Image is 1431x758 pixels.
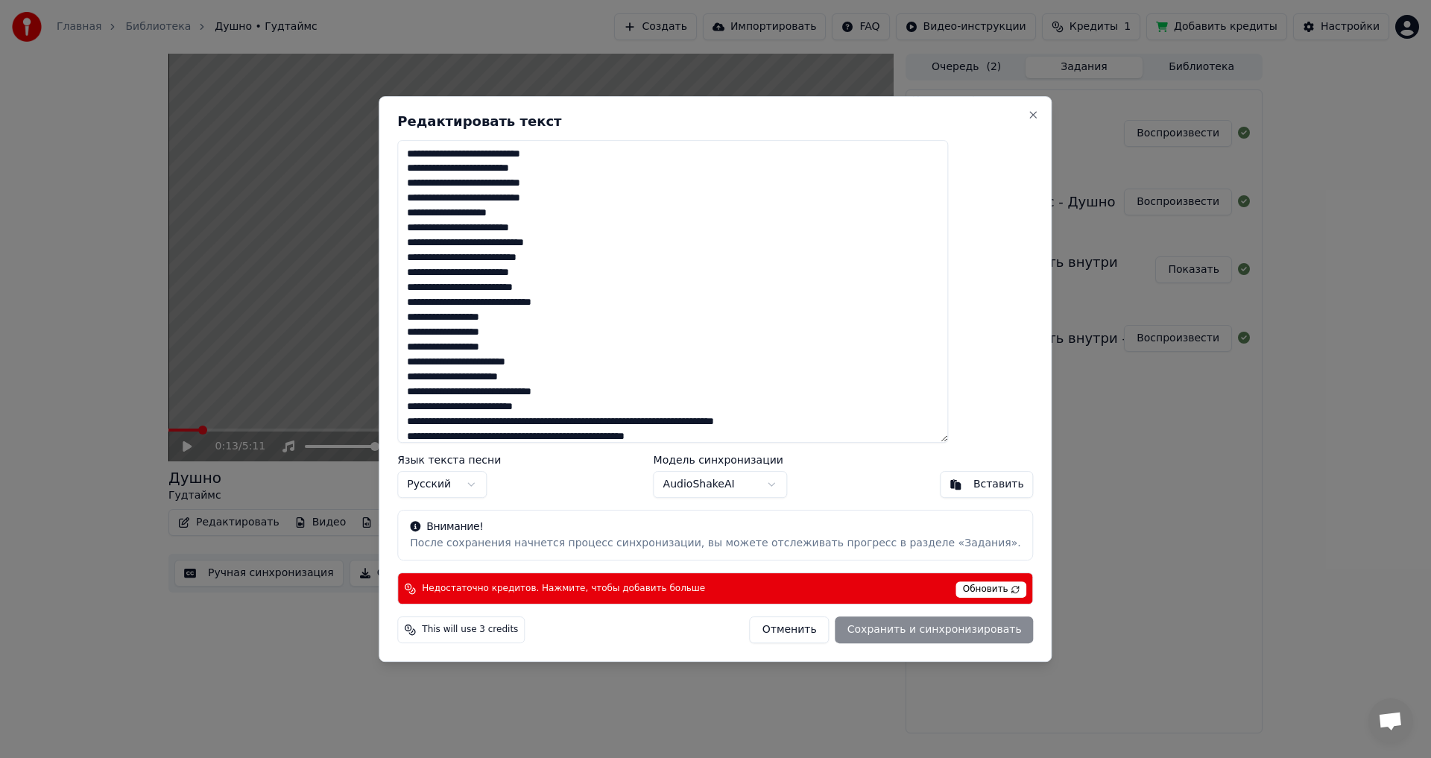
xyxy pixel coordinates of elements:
[750,616,830,643] button: Отменить
[410,519,1020,534] div: Внимание!
[397,115,1033,128] h2: Редактировать текст
[422,624,518,636] span: This will use 3 credits
[973,477,1024,492] div: Вставить
[397,455,501,465] label: Язык текста песни
[654,455,788,465] label: Модель синхронизации
[422,583,705,595] span: Недостаточно кредитов. Нажмите, чтобы добавить больше
[940,471,1034,498] button: Вставить
[410,536,1020,551] div: После сохранения начнется процесс синхронизации, вы можете отслеживать прогресс в разделе «Задания».
[956,581,1027,598] span: Обновить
